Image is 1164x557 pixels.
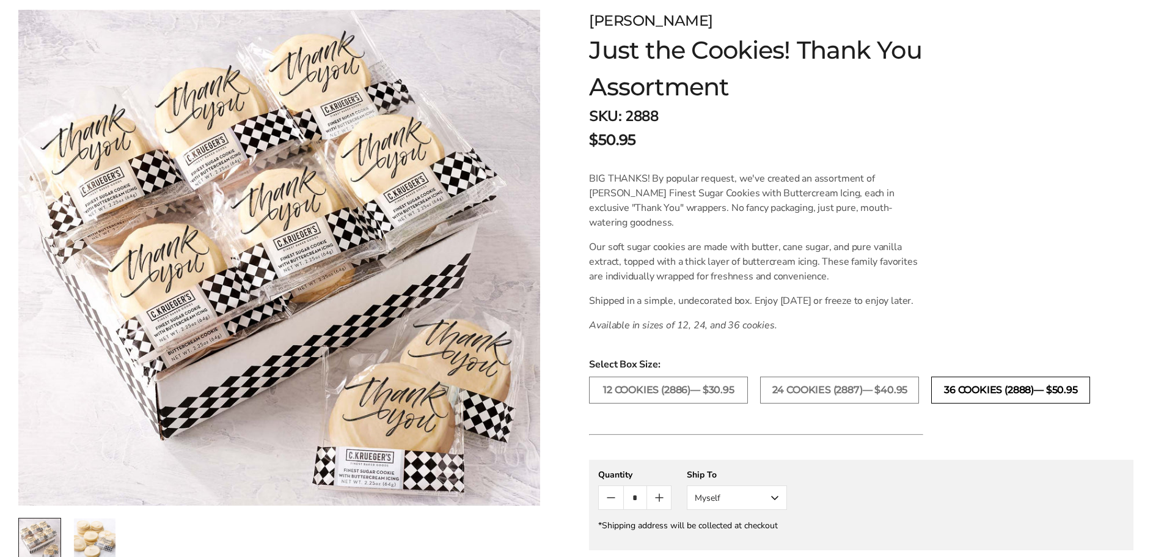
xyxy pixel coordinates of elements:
label: 24 COOKIES (2887)— $40.95 [760,377,919,404]
div: Ship To [687,469,787,481]
gfm-form: New recipient [589,460,1133,550]
label: 12 COOKIES (2886)— $30.95 [589,377,748,404]
span: $50.95 [589,129,635,151]
p: BIG THANKS! By popular request, we've created an assortment of [PERSON_NAME] Finest Sugar Cookies... [589,171,923,230]
div: *Shipping address will be collected at checkout [598,520,1124,531]
iframe: Sign Up via Text for Offers [10,511,126,547]
img: Just the Cookies! Thank You Assortment [18,10,540,506]
div: Quantity [598,469,672,481]
p: Our soft sugar cookies are made with butter, cane sugar, and pure vanilla extract, topped with a ... [589,240,923,284]
button: Count plus [647,486,671,509]
button: Count minus [599,486,623,509]
span: Select Box Size: [589,357,1133,372]
button: Myself [687,485,787,510]
input: Quantity [623,486,647,509]
div: [PERSON_NAME] [589,10,979,32]
h1: Just the Cookies! Thank You Assortment [589,32,979,105]
p: Shipped in a simple, undecorated box. Enjoy [DATE] or freeze to enjoy later. [589,293,923,308]
span: 2888 [625,106,658,126]
em: Available in sizes of 12, 24, and 36 cookies. [589,319,777,332]
label: 36 COOKIES (2888)— $50.95 [931,377,1090,404]
strong: SKU: [589,106,621,126]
